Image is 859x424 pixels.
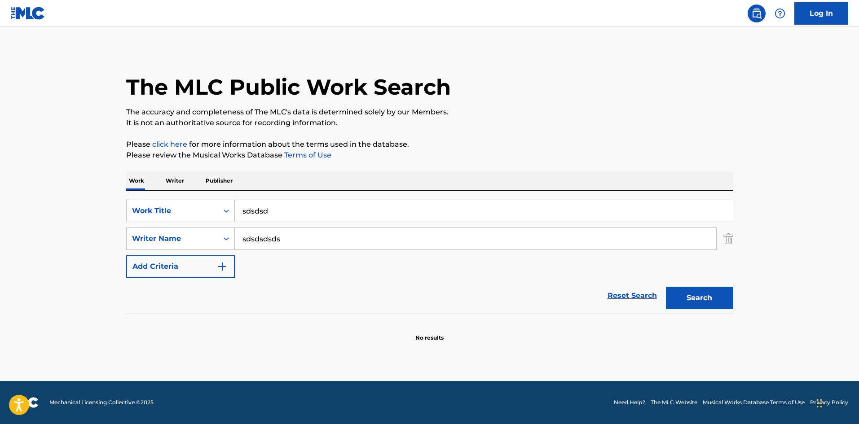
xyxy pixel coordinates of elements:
div: Drag [817,390,822,417]
a: Public Search [748,4,766,22]
div: Work Title [132,205,213,216]
p: Writer [163,171,187,190]
div: Help [771,4,789,22]
p: Please review the Musical Works Database [126,150,733,161]
img: help [775,8,785,19]
a: Log In [794,2,848,25]
img: logo [11,397,39,408]
a: click here [152,140,187,149]
h1: The MLC Public Work Search [126,74,451,101]
p: The accuracy and completeness of The MLC's data is determined solely by our Members. [126,107,733,118]
div: Writer Name [132,233,213,244]
span: Mechanical Licensing Collective © 2025 [49,398,154,407]
a: Need Help? [614,398,645,407]
a: Terms of Use [282,151,331,159]
iframe: Chat Widget [814,381,859,424]
button: Search [666,287,733,309]
a: Reset Search [603,286,661,306]
p: No results [415,323,444,342]
a: Musical Works Database Terms of Use [703,398,805,407]
p: It is not an authoritative source for recording information. [126,118,733,128]
form: Search Form [126,200,733,314]
a: The MLC Website [651,398,697,407]
a: Privacy Policy [810,398,848,407]
img: 9d2ae6d4665cec9f34b9.svg [217,261,228,272]
p: Work [126,171,147,190]
img: MLC Logo [11,7,45,20]
p: Publisher [203,171,235,190]
img: Delete Criterion [723,227,733,250]
button: Add Criteria [126,255,235,278]
img: search [751,8,762,19]
p: Please for more information about the terms used in the database. [126,139,733,150]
